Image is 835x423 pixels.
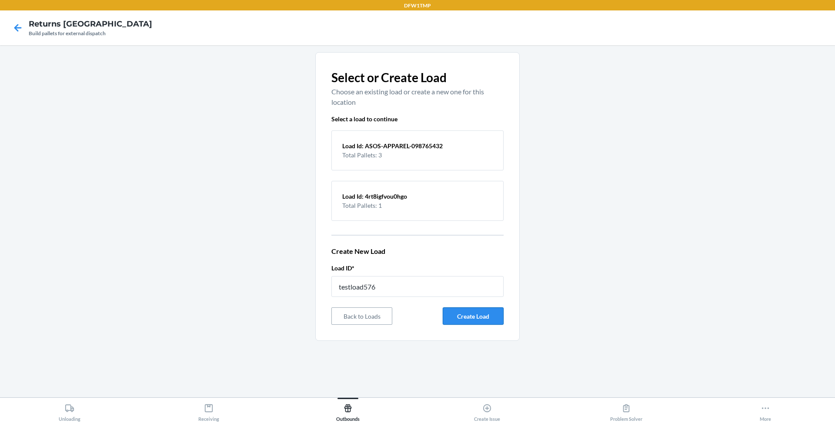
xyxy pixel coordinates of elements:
h4: Returns [GEOGRAPHIC_DATA] [29,18,152,30]
p: Select a load to continue [331,114,504,123]
div: Create Issue [474,400,500,422]
button: Create Load [443,307,504,325]
div: Receiving [198,400,219,422]
button: Receiving [139,398,278,422]
p: Load Id: 4rt8igfvou0hgo [342,192,493,201]
p: Total Pallets: 1 [342,201,493,210]
div: More [760,400,771,422]
button: Create Issue [417,398,557,422]
div: Problem Solver [610,400,642,422]
button: More [696,398,835,422]
button: Problem Solver [557,398,696,422]
p: Load Id: ASOS-APPAREL-098765432 [342,141,493,150]
button: Back to Loads [331,307,392,325]
p: Load ID * [331,263,504,273]
input: Enter load ID [331,276,504,297]
p: Total Pallets: 3 [342,150,493,160]
p: Choose an existing load or create a new one for this location [331,87,504,107]
div: Unloading [59,400,80,422]
div: Outbounds [336,400,360,422]
div: Build pallets for external dispatch [29,30,152,37]
p: DFW1TMP [404,2,431,10]
p: Select or Create Load [331,68,504,87]
p: Create New Load [331,246,504,256]
button: Outbounds [278,398,417,422]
